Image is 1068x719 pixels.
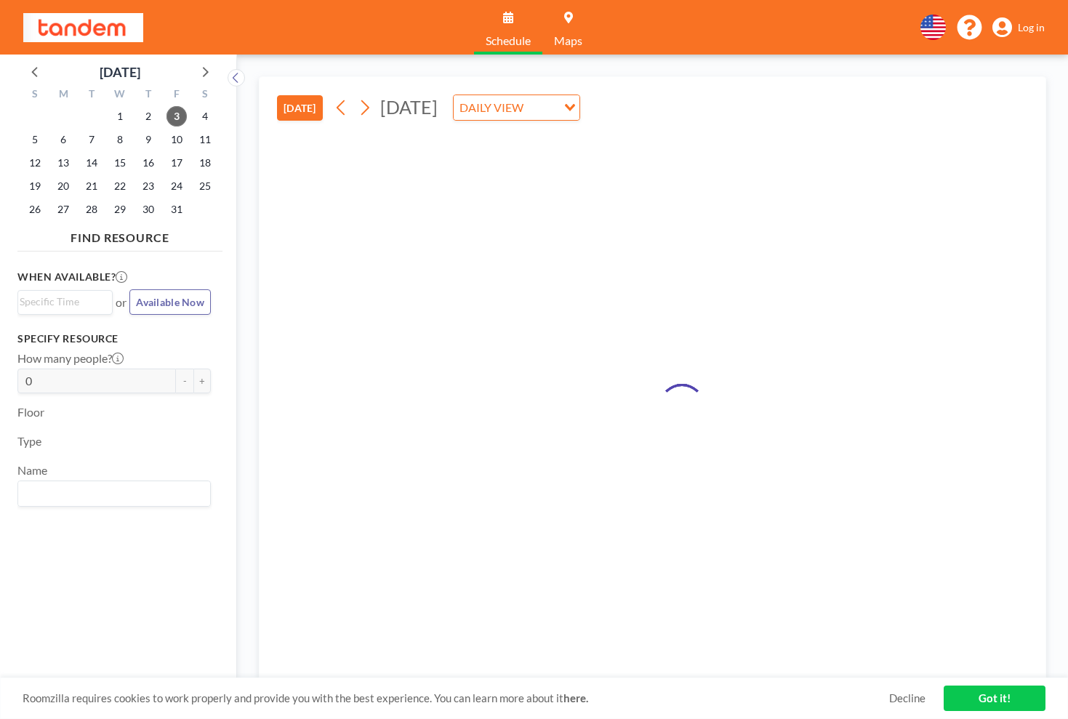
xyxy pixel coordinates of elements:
[23,13,143,42] img: organization-logo
[138,129,158,150] span: Thursday, October 9, 2025
[110,153,130,173] span: Wednesday, October 15, 2025
[190,86,219,105] div: S
[81,176,102,196] span: Tuesday, October 21, 2025
[116,295,127,310] span: or
[129,289,211,315] button: Available Now
[17,332,211,345] h3: Specify resource
[1018,21,1045,34] span: Log in
[554,35,582,47] span: Maps
[166,176,187,196] span: Friday, October 24, 2025
[49,86,78,105] div: M
[380,96,438,118] span: [DATE]
[25,129,45,150] span: Sunday, October 5, 2025
[138,199,158,220] span: Thursday, October 30, 2025
[17,405,44,419] label: Floor
[166,153,187,173] span: Friday, October 17, 2025
[110,176,130,196] span: Wednesday, October 22, 2025
[53,176,73,196] span: Monday, October 20, 2025
[176,369,193,393] button: -
[563,691,588,704] a: here.
[17,225,222,245] h4: FIND RESOURCE
[78,86,106,105] div: T
[277,95,323,121] button: [DATE]
[53,153,73,173] span: Monday, October 13, 2025
[138,106,158,126] span: Thursday, October 2, 2025
[992,17,1045,38] a: Log in
[528,98,555,117] input: Search for option
[457,98,526,117] span: DAILY VIEW
[110,129,130,150] span: Wednesday, October 8, 2025
[18,481,210,506] div: Search for option
[25,199,45,220] span: Sunday, October 26, 2025
[81,199,102,220] span: Tuesday, October 28, 2025
[162,86,190,105] div: F
[18,291,112,313] div: Search for option
[110,199,130,220] span: Wednesday, October 29, 2025
[20,294,104,310] input: Search for option
[81,129,102,150] span: Tuesday, October 7, 2025
[195,153,215,173] span: Saturday, October 18, 2025
[136,296,204,308] span: Available Now
[138,153,158,173] span: Thursday, October 16, 2025
[193,369,211,393] button: +
[17,463,47,478] label: Name
[81,153,102,173] span: Tuesday, October 14, 2025
[134,86,162,105] div: T
[195,176,215,196] span: Saturday, October 25, 2025
[195,129,215,150] span: Saturday, October 11, 2025
[166,129,187,150] span: Friday, October 10, 2025
[110,106,130,126] span: Wednesday, October 1, 2025
[100,62,140,82] div: [DATE]
[53,199,73,220] span: Monday, October 27, 2025
[486,35,531,47] span: Schedule
[166,106,187,126] span: Friday, October 3, 2025
[106,86,134,105] div: W
[20,484,202,503] input: Search for option
[944,686,1045,711] a: Got it!
[23,691,889,705] span: Roomzilla requires cookies to work properly and provide you with the best experience. You can lea...
[17,351,124,366] label: How many people?
[21,86,49,105] div: S
[195,106,215,126] span: Saturday, October 4, 2025
[454,95,579,120] div: Search for option
[17,434,41,449] label: Type
[53,129,73,150] span: Monday, October 6, 2025
[25,176,45,196] span: Sunday, October 19, 2025
[138,176,158,196] span: Thursday, October 23, 2025
[25,153,45,173] span: Sunday, October 12, 2025
[889,691,926,705] a: Decline
[166,199,187,220] span: Friday, October 31, 2025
